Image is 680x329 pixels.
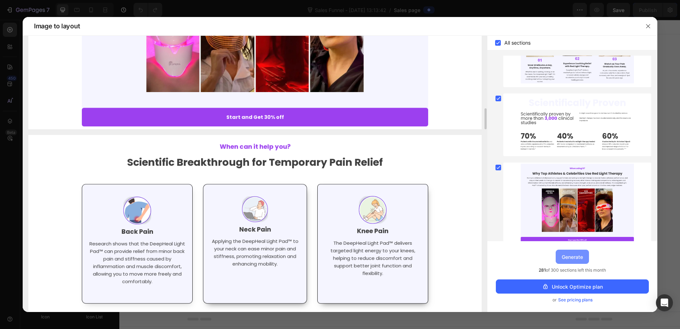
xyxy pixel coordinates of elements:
span: See pricing plans [558,296,593,304]
span: Image to layout [34,22,80,30]
button: Generate [556,250,589,264]
span: of 300 sections left this month [539,267,606,274]
span: All sections [504,39,531,47]
div: or [496,296,649,304]
div: Start with Generating from URL or image [233,210,328,216]
button: Explore templates [293,171,353,185]
div: Unlock Optimize plan [542,283,603,290]
span: 281 [539,267,546,273]
div: Start building with Sections/Elements or [227,157,334,165]
button: Unlock Optimize plan [496,279,649,294]
div: Generate [562,253,583,261]
button: Use existing page designs [208,171,289,185]
div: Open Intercom Messenger [656,294,673,311]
